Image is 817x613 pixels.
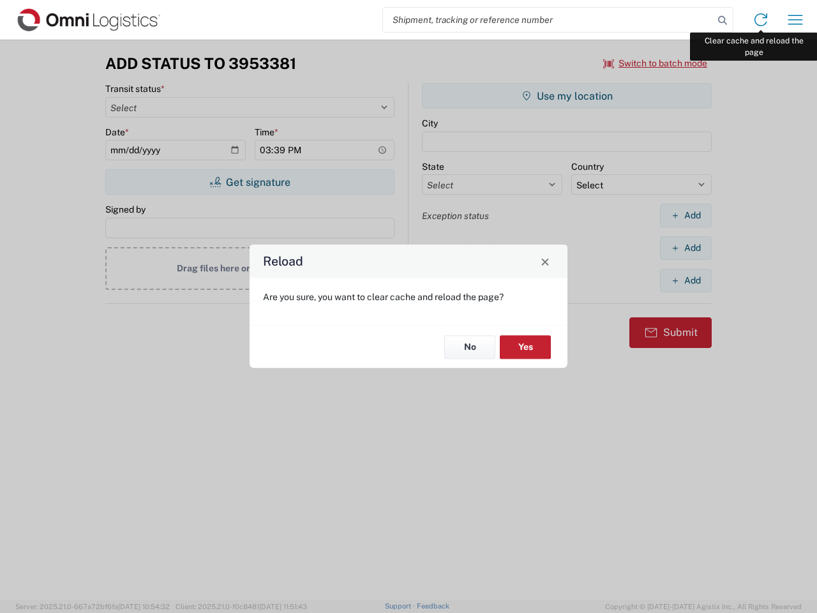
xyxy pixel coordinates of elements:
button: Close [536,252,554,270]
p: Are you sure, you want to clear cache and reload the page? [263,291,554,303]
button: Yes [500,335,551,359]
input: Shipment, tracking or reference number [383,8,714,32]
button: No [444,335,495,359]
h4: Reload [263,252,303,271]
